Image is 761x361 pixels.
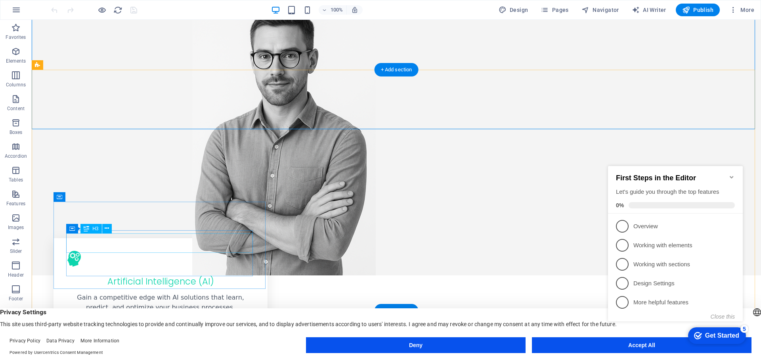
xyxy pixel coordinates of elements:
div: + Add section [375,63,419,76]
li: Working with elements [3,77,138,96]
p: Accordion [5,153,27,159]
i: Reload page [113,6,122,15]
span: 0% [11,44,24,50]
p: Features [6,201,25,207]
p: Header [8,272,24,278]
button: Pages [537,4,572,16]
div: + Add section [375,304,419,317]
button: AI Writer [629,4,669,16]
p: Tables [9,177,23,183]
p: Working with sections [29,102,124,110]
p: Footer [9,296,23,302]
p: Overview [29,64,124,72]
span: Design [499,6,528,14]
li: Working with sections [3,96,138,115]
button: Click here to leave preview mode and continue editing [97,5,107,15]
button: Publish [676,4,720,16]
div: Design (Ctrl+Alt+Y) [495,4,532,16]
li: Overview [3,58,138,77]
span: Pages [541,6,568,14]
li: Design Settings [3,115,138,134]
span: Navigator [581,6,619,14]
button: Design [495,4,532,16]
span: More [729,6,754,14]
i: On resize automatically adjust zoom level to fit chosen device. [351,6,358,13]
h2: First Steps in the Editor [11,15,130,24]
p: Elements [6,58,26,64]
div: Minimize checklist [124,15,130,22]
span: Publish [682,6,713,14]
p: Images [8,224,24,231]
p: Columns [6,82,26,88]
p: Working with elements [29,83,124,91]
div: 5 [136,166,143,174]
div: Get Started [100,174,134,181]
h6: 100% [331,5,343,15]
p: Boxes [10,129,23,136]
button: Navigator [578,4,622,16]
p: Slider [10,248,22,254]
button: 100% [319,5,347,15]
div: Let's guide you through the top features [11,29,130,38]
span: H3 [92,226,98,231]
span: AI Writer [632,6,666,14]
p: Content [7,105,25,112]
button: Close this [106,155,130,161]
button: reload [113,5,122,15]
div: Get Started 5 items remaining, 0% complete [83,169,141,185]
button: More [726,4,757,16]
p: More helpful features [29,140,124,148]
p: Design Settings [29,121,124,129]
p: Favorites [6,34,26,40]
li: More helpful features [3,134,138,153]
